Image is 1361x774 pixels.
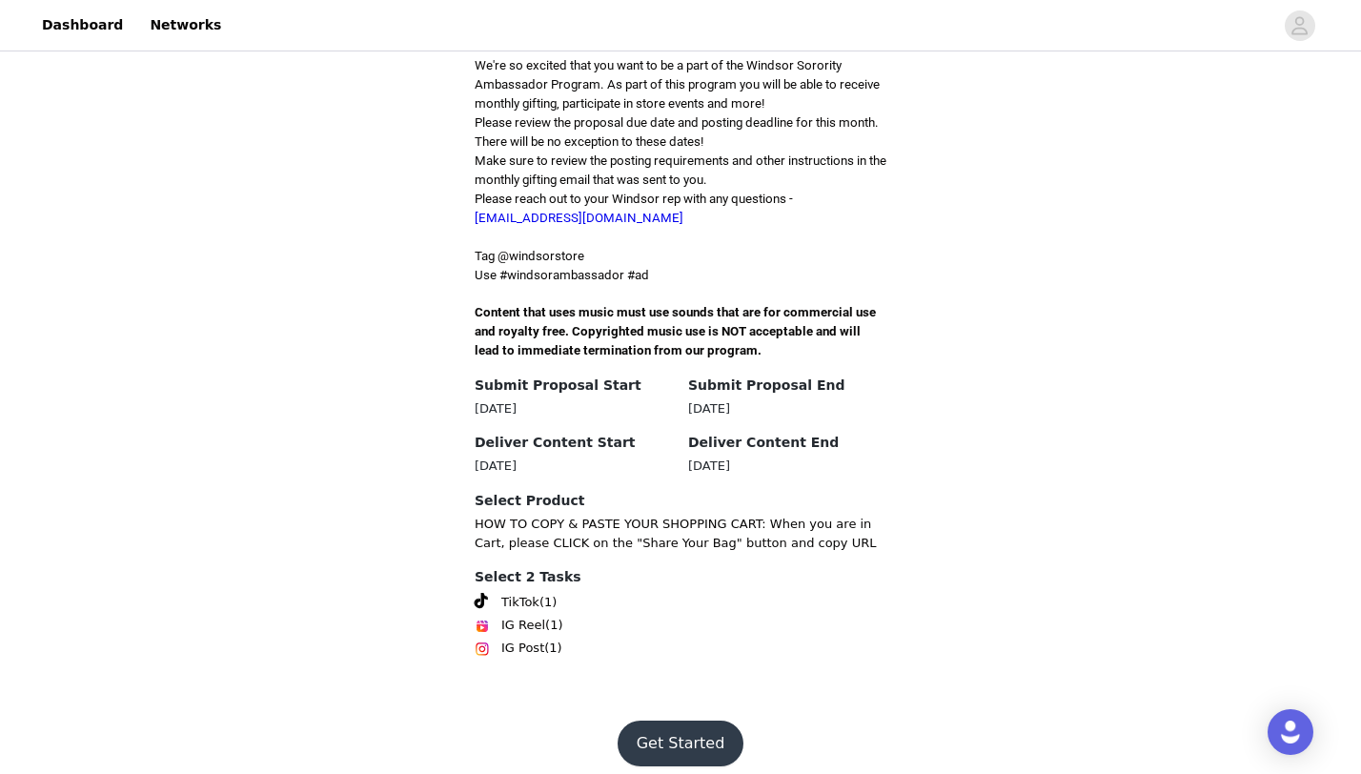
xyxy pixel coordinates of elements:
[539,593,557,612] span: (1)
[475,376,673,396] h4: Submit Proposal Start
[30,4,134,47] a: Dashboard
[475,457,673,476] div: [DATE]
[544,639,561,658] span: (1)
[475,305,879,357] span: Content that uses music must use sounds that are for commercial use and royalty free. Copyrighted...
[1268,709,1313,755] div: Open Intercom Messenger
[138,4,233,47] a: Networks
[475,211,683,225] a: [EMAIL_ADDRESS][DOMAIN_NAME]
[475,192,793,225] span: Please reach out to your Windsor rep with any questions -
[501,593,539,612] span: TikTok
[475,642,490,657] img: Instagram Icon
[688,457,886,476] div: [DATE]
[688,376,886,396] h4: Submit Proposal End
[688,433,886,453] h4: Deliver Content End
[475,491,886,511] h4: Select Product
[688,399,886,418] div: [DATE]
[545,616,562,635] span: (1)
[475,115,879,149] span: Please review the proposal due date and posting deadline for this month. There will be no excepti...
[475,249,584,263] span: Tag @windsorstore
[475,153,886,187] span: Make sure to review the posting requirements and other instructions in the monthly gifting email ...
[1290,10,1309,41] div: avatar
[475,399,673,418] div: [DATE]
[475,619,490,634] img: Instagram Reels Icon
[475,433,673,453] h4: Deliver Content Start
[475,268,649,282] span: Use #windsorambassador #ad
[618,721,744,766] button: Get Started
[475,515,886,552] p: HOW TO COPY & PASTE YOUR SHOPPING CART: When you are in Cart, please CLICK on the "Share Your Bag...
[475,58,880,111] span: We're so excited that you want to be a part of the Windsor Sorority Ambassador Program. As part o...
[501,639,544,658] span: IG Post
[501,616,545,635] span: IG Reel
[475,567,886,587] h4: Select 2 Tasks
